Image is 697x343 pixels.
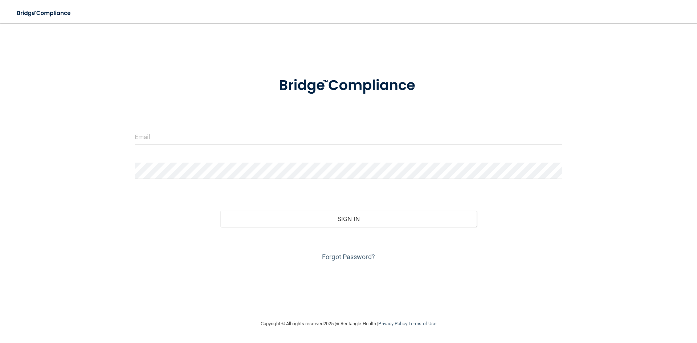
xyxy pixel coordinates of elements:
[216,312,481,335] div: Copyright © All rights reserved 2025 @ Rectangle Health | |
[264,67,433,105] img: bridge_compliance_login_screen.278c3ca4.svg
[11,6,78,21] img: bridge_compliance_login_screen.278c3ca4.svg
[135,128,562,145] input: Email
[408,321,436,326] a: Terms of Use
[322,253,375,261] a: Forgot Password?
[378,321,407,326] a: Privacy Policy
[220,211,477,227] button: Sign In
